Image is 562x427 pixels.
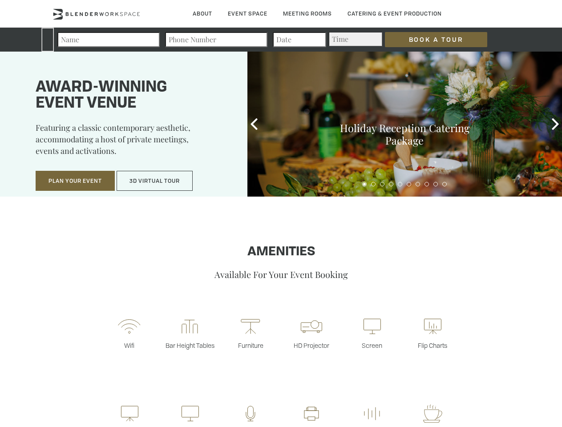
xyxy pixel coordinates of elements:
input: Phone Number [165,32,267,47]
p: Furniture [220,341,281,350]
p: Screen [342,341,402,350]
h1: Amenities [28,245,534,259]
p: Featuring a classic contemporary aesthetic, accommodating a host of private meetings, events and ... [36,122,225,163]
p: Bar Height Tables [160,341,220,350]
p: Available For Your Event Booking [28,268,534,280]
button: Plan Your Event [36,171,115,191]
a: Holiday Reception Catering Package [340,121,469,147]
input: Date [273,32,326,47]
p: HD Projector [281,341,342,350]
input: Name [57,32,160,47]
button: 3D Virtual Tour [117,171,193,191]
h1: Award-winning event venue [36,80,225,112]
p: Wifi [99,341,159,350]
input: Book a Tour [385,32,487,47]
p: Flip Charts [402,341,463,350]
